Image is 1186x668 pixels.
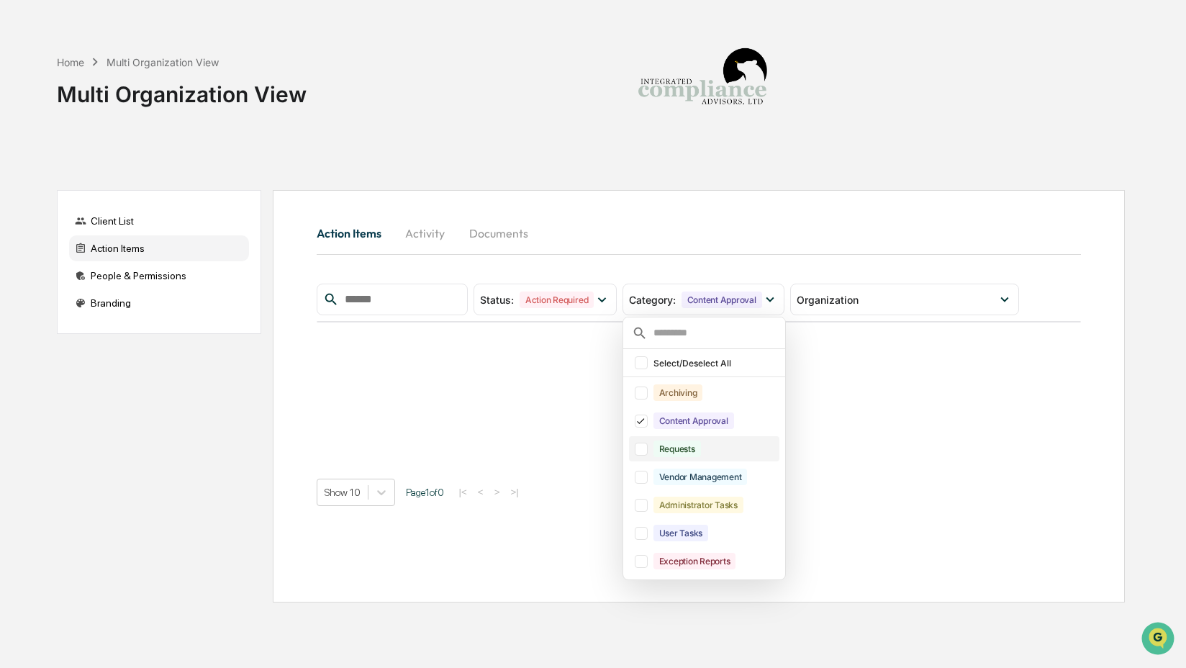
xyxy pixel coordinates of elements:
[480,294,514,306] span: Status :
[682,292,762,308] div: Content Approval
[107,56,219,68] div: Multi Organization View
[69,235,249,261] div: Action Items
[317,216,1082,250] div: activity tabs
[69,290,249,316] div: Branding
[49,110,236,125] div: Start new chat
[653,525,709,541] div: User Tasks
[458,216,540,250] button: Documents
[490,486,504,498] button: >
[14,210,26,222] div: 🔎
[9,176,99,202] a: 🖐️Preclearance
[506,486,522,498] button: >|
[629,294,676,306] span: Category :
[49,125,182,136] div: We're available if you need us!
[653,497,743,513] div: Administrator Tasks
[653,358,777,369] div: Select/Deselect All
[57,56,84,68] div: Home
[653,553,736,569] div: Exception Reports
[9,203,96,229] a: 🔎Data Lookup
[630,12,774,155] img: Integrated Compliance Advisors
[14,30,262,53] p: How can we help?
[797,294,859,306] span: Organization
[653,384,703,401] div: Archiving
[29,209,91,223] span: Data Lookup
[653,412,734,429] div: Content Approval
[1140,620,1179,659] iframe: Open customer support
[653,441,701,457] div: Requests
[101,243,174,255] a: Powered byPylon
[14,183,26,194] div: 🖐️
[57,70,307,107] div: Multi Organization View
[119,181,178,196] span: Attestations
[406,487,444,498] span: Page 1 of 0
[653,469,748,485] div: Vendor Management
[455,486,471,498] button: |<
[69,208,249,234] div: Client List
[520,292,594,308] div: Action Required
[104,183,116,194] div: 🗄️
[317,216,393,250] button: Action Items
[393,216,458,250] button: Activity
[69,263,249,289] div: People & Permissions
[14,110,40,136] img: 1746055101610-c473b297-6a78-478c-a979-82029cc54cd1
[99,176,184,202] a: 🗄️Attestations
[245,114,262,132] button: Start new chat
[143,244,174,255] span: Pylon
[29,181,93,196] span: Preclearance
[474,486,488,498] button: <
